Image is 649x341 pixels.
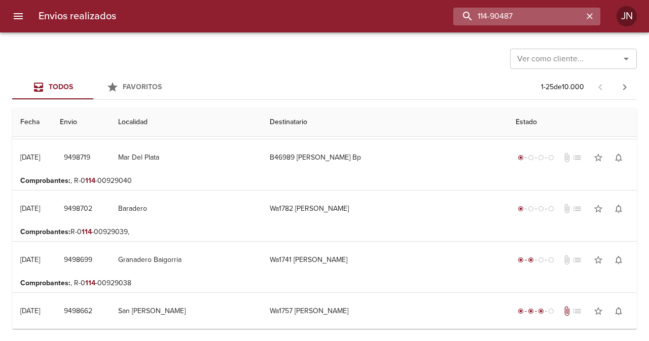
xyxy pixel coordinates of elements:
[64,151,90,164] span: 9498719
[588,199,608,219] button: Agregar a favoritos
[453,8,583,25] input: buscar
[572,306,582,316] span: No tiene pedido asociado
[60,302,96,321] button: 9498662
[20,228,70,236] b: Comprobantes :
[538,155,544,161] span: radio_button_unchecked
[588,82,612,92] span: Pagina anterior
[572,204,582,214] span: No tiene pedido asociado
[60,200,96,218] button: 9498702
[20,255,40,264] div: [DATE]
[541,82,584,92] p: 1 - 25 de 10.000
[528,155,534,161] span: radio_button_unchecked
[619,52,633,66] button: Abrir
[85,279,95,287] em: 114
[39,8,116,24] h6: Envios realizados
[548,308,554,314] span: radio_button_unchecked
[593,204,603,214] span: star_border
[110,108,261,137] th: Localidad
[518,257,524,263] span: radio_button_checked
[528,308,534,314] span: radio_button_checked
[562,153,572,163] span: No tiene documentos adjuntos
[123,83,162,91] span: Favoritos
[614,153,624,163] span: notifications_none
[538,308,544,314] span: radio_button_checked
[548,155,554,161] span: radio_button_unchecked
[548,257,554,263] span: radio_button_unchecked
[518,308,524,314] span: radio_button_checked
[20,307,40,315] div: [DATE]
[562,204,572,214] span: No tiene documentos adjuntos
[64,254,92,267] span: 9498699
[516,153,556,163] div: Generado
[12,108,52,137] th: Fecha
[110,191,261,227] td: Baradero
[60,148,94,167] button: 9498719
[262,139,508,176] td: B46989 [PERSON_NAME] Bp
[262,293,508,329] td: Wa1757 [PERSON_NAME]
[20,176,70,185] b: Comprobantes :
[572,255,582,265] span: No tiene pedido asociado
[20,227,629,237] p: R-0 -00929039,
[614,306,624,316] span: notifications_none
[612,75,637,99] span: Pagina siguiente
[608,199,629,219] button: Activar notificaciones
[593,306,603,316] span: star_border
[20,204,40,213] div: [DATE]
[588,250,608,270] button: Agregar a favoritos
[528,206,534,212] span: radio_button_unchecked
[562,255,572,265] span: No tiene documentos adjuntos
[52,108,110,137] th: Envio
[593,153,603,163] span: star_border
[608,250,629,270] button: Activar notificaciones
[608,147,629,168] button: Activar notificaciones
[110,139,261,176] td: Mar Del Plata
[614,204,624,214] span: notifications_none
[508,108,637,137] th: Estado
[593,255,603,265] span: star_border
[617,6,637,26] div: JN
[20,153,40,162] div: [DATE]
[614,255,624,265] span: notifications_none
[20,279,70,287] b: Comprobantes :
[518,155,524,161] span: radio_button_checked
[588,301,608,321] button: Agregar a favoritos
[262,108,508,137] th: Destinatario
[20,176,629,186] p: , R-0 -00929040
[516,255,556,265] div: Despachado
[64,203,92,215] span: 9498702
[110,293,261,329] td: San [PERSON_NAME]
[548,206,554,212] span: radio_button_unchecked
[608,301,629,321] button: Activar notificaciones
[528,257,534,263] span: radio_button_checked
[516,306,556,316] div: En viaje
[6,4,30,28] button: menu
[49,83,73,91] span: Todos
[562,306,572,316] span: Tiene documentos adjuntos
[538,257,544,263] span: radio_button_unchecked
[538,206,544,212] span: radio_button_unchecked
[110,242,261,278] td: Granadero Baigorria
[588,147,608,168] button: Agregar a favoritos
[60,251,96,270] button: 9498699
[12,75,174,99] div: Tabs Envios
[572,153,582,163] span: No tiene pedido asociado
[64,305,92,318] span: 9498662
[82,228,92,236] em: 114
[516,204,556,214] div: Generado
[85,176,95,185] em: 114
[20,278,629,288] p: , R-0 -00929038
[518,206,524,212] span: radio_button_checked
[262,191,508,227] td: Wa1782 [PERSON_NAME]
[617,6,637,26] div: Abrir información de usuario
[262,242,508,278] td: Wa1741 [PERSON_NAME]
